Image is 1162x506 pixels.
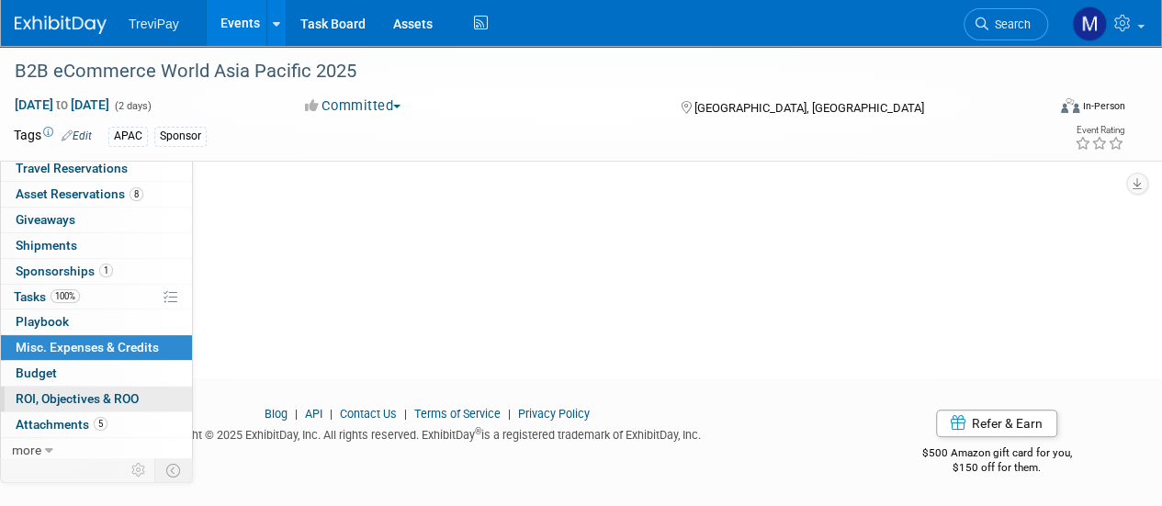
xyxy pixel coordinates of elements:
[305,407,322,421] a: API
[1,259,192,284] a: Sponsorships1
[16,314,69,329] span: Playbook
[14,289,80,304] span: Tasks
[62,129,92,142] a: Edit
[129,17,179,31] span: TreviPay
[503,407,515,421] span: |
[15,16,107,34] img: ExhibitDay
[113,100,152,112] span: (2 days)
[99,264,113,277] span: 1
[518,407,590,421] a: Privacy Policy
[14,126,92,147] td: Tags
[868,433,1125,476] div: $500 Amazon gift card for you,
[51,289,80,303] span: 100%
[1,361,192,386] a: Budget
[1075,126,1124,135] div: Event Rating
[340,407,397,421] a: Contact Us
[16,264,113,278] span: Sponsorships
[94,417,107,431] span: 5
[14,422,840,444] div: Copyright © 2025 ExhibitDay, Inc. All rights reserved. ExhibitDay is a registered trademark of Ex...
[53,97,71,112] span: to
[1,156,192,181] a: Travel Reservations
[988,17,1031,31] span: Search
[123,458,155,482] td: Personalize Event Tab Strip
[108,127,148,146] div: APAC
[1,387,192,411] a: ROI, Objectives & ROO
[299,96,408,116] button: Committed
[868,460,1125,476] div: $150 off for them.
[1082,99,1125,113] div: In-Person
[475,426,481,436] sup: ®
[694,101,923,115] span: [GEOGRAPHIC_DATA], [GEOGRAPHIC_DATA]
[16,417,107,432] span: Attachments
[1,412,192,437] a: Attachments5
[964,8,1048,40] a: Search
[1,208,192,232] a: Giveaways
[14,96,110,113] span: [DATE] [DATE]
[16,186,143,201] span: Asset Reservations
[1072,6,1107,41] img: Maiia Khasina
[265,407,288,421] a: Blog
[963,96,1125,123] div: Event Format
[155,458,193,482] td: Toggle Event Tabs
[16,391,139,406] span: ROI, Objectives & ROO
[1,233,192,258] a: Shipments
[16,365,57,380] span: Budget
[154,127,207,146] div: Sponsor
[290,407,302,421] span: |
[1061,98,1079,113] img: Format-Inperson.png
[936,410,1057,437] a: Refer & Earn
[16,212,75,227] span: Giveaways
[8,55,1031,88] div: B2B eCommerce World Asia Pacific 2025
[12,443,41,457] span: more
[130,187,143,201] span: 8
[1,335,192,360] a: Misc. Expenses & Credits
[16,238,77,253] span: Shipments
[16,161,128,175] span: Travel Reservations
[414,407,501,421] a: Terms of Service
[1,285,192,309] a: Tasks100%
[400,407,412,421] span: |
[1,438,192,463] a: more
[1,309,192,334] a: Playbook
[16,340,159,354] span: Misc. Expenses & Credits
[325,407,337,421] span: |
[1,182,192,207] a: Asset Reservations8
